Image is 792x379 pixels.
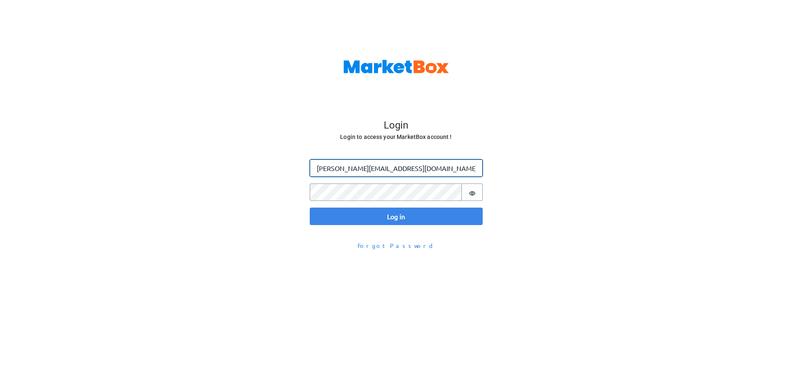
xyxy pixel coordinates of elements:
[352,238,440,253] button: Forgot Password
[462,183,483,201] button: Show password
[310,159,483,177] input: Enter your email
[310,208,483,225] button: Log in
[311,132,482,142] h6: Login to access your MarketBox account !
[343,60,449,73] img: MarketBox logo
[311,119,482,132] h4: Login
